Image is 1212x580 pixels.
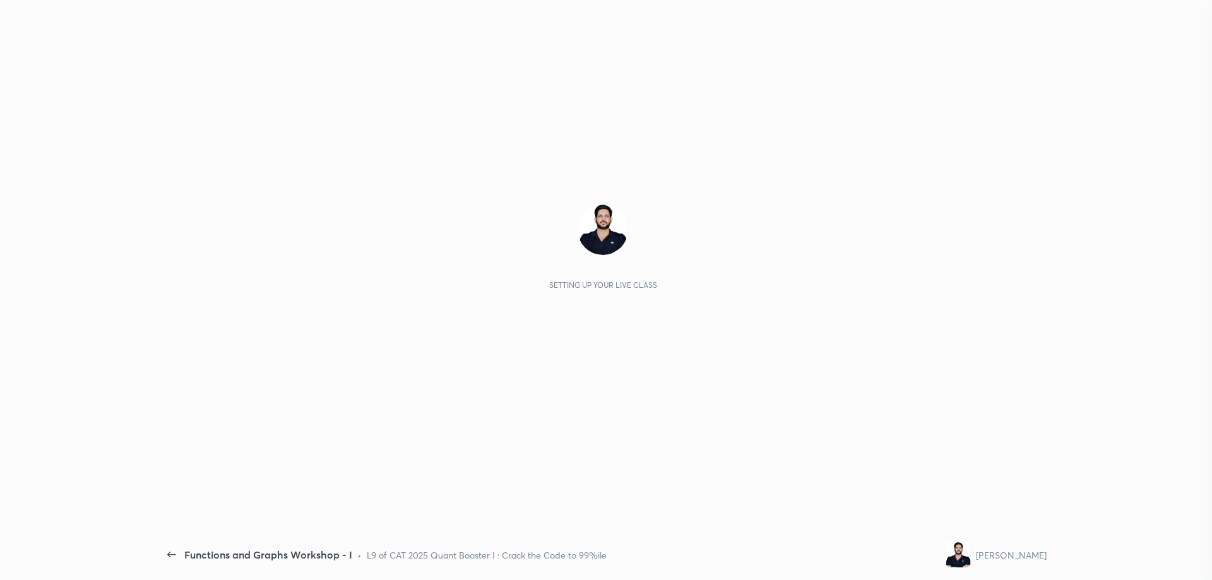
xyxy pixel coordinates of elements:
div: [PERSON_NAME] [976,548,1047,562]
div: L9 of CAT 2025 Quant Booster I : Crack the Code to 99%ile [367,548,607,562]
img: 1c09848962704c2c93b45c2bf87dea3f.jpg [946,542,971,567]
img: 1c09848962704c2c93b45c2bf87dea3f.jpg [578,204,628,255]
div: Setting up your live class [549,280,657,290]
div: • [357,548,362,562]
div: Functions and Graphs Workshop - I [184,547,352,562]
